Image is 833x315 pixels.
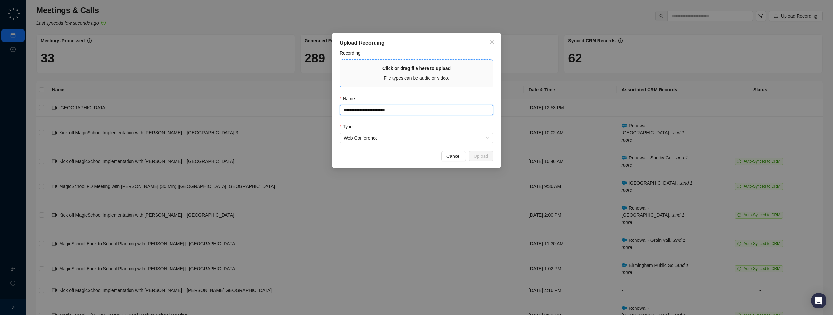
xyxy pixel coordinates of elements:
span: close [489,39,495,44]
label: Name [340,95,360,102]
strong: Click or drag file here to upload [382,66,451,71]
button: Upload [469,151,493,161]
input: Name [340,105,493,115]
button: Cancel [441,151,466,161]
div: Upload Recording [340,39,493,47]
div: Open Intercom Messenger [811,293,826,308]
span: File types can be audio or video. [384,75,449,81]
label: Recording [340,49,365,57]
span: Click or drag file here to uploadFile types can be audio or video. [340,60,493,87]
span: Web Conference [344,133,489,143]
label: Type [340,123,357,130]
button: Close [487,36,497,47]
span: Cancel [446,153,461,160]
